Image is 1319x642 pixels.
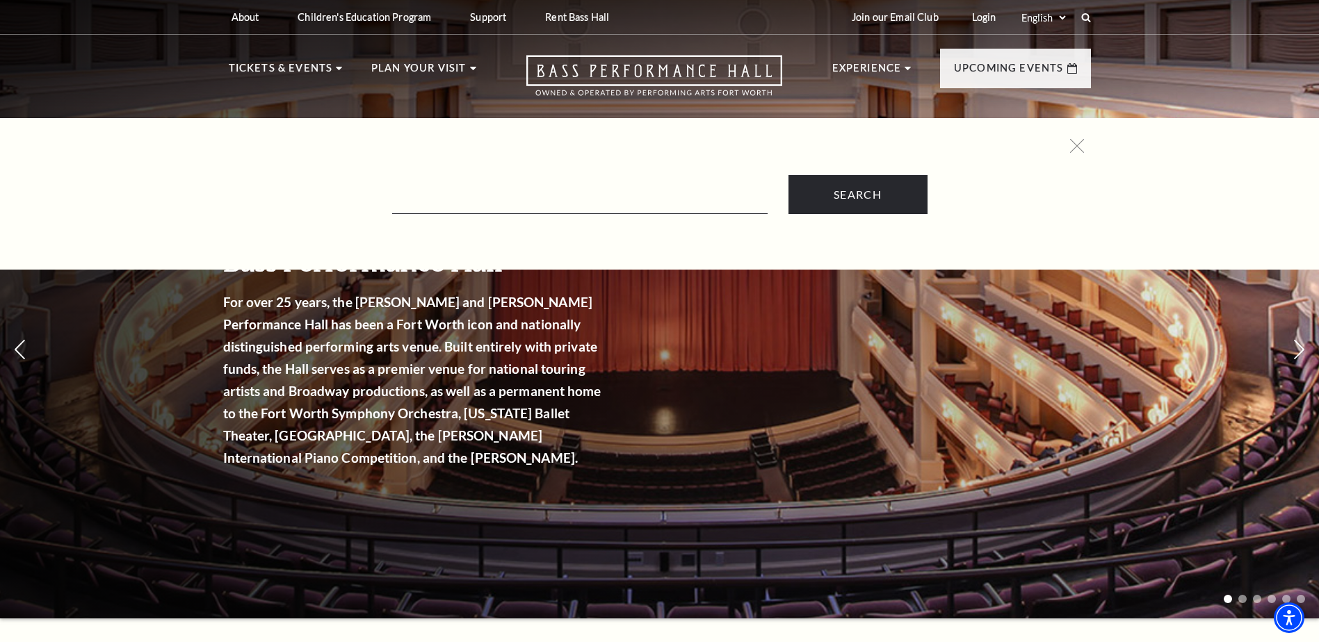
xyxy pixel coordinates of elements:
p: About [232,11,259,23]
strong: For over 25 years, the [PERSON_NAME] and [PERSON_NAME] Performance Hall has been a Fort Worth ico... [223,294,601,466]
p: Support [470,11,506,23]
p: Children's Education Program [298,11,431,23]
select: Select: [1019,11,1068,24]
p: Upcoming Events [954,60,1064,85]
p: Plan Your Visit [371,60,467,85]
a: Open this option [476,55,832,110]
p: Rent Bass Hall [545,11,609,23]
input: Text field [392,186,768,214]
input: Submit button [788,175,928,214]
p: Tickets & Events [229,60,333,85]
p: Experience [832,60,902,85]
div: Accessibility Menu [1274,602,1304,633]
